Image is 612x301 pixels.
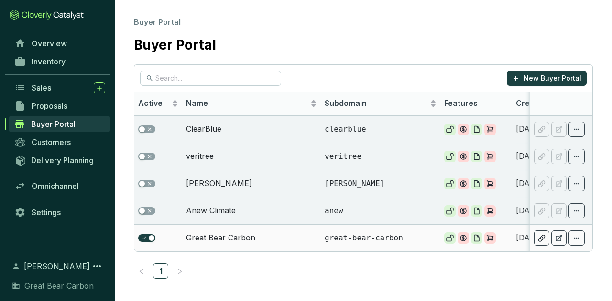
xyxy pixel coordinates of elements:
span: Delivery Planning [31,156,94,165]
td: [DATE] 3:04pm [512,115,608,143]
td: [DATE] 3:01pm [512,143,608,170]
td: Great Bear Carbon [182,224,321,251]
span: Omnichannel [32,181,79,191]
td: [DATE] 2:19pm [512,197,608,224]
span: right [176,268,183,275]
p: [PERSON_NAME] [325,178,437,189]
li: Previous Page [134,263,149,279]
p: great-bear-carbon [325,233,437,243]
th: Name [182,92,321,115]
button: New Buyer Portal [507,71,587,86]
th: Features [440,92,512,115]
span: Created [516,98,595,109]
button: left [134,263,149,279]
span: Subdomain [325,98,428,109]
input: Search... [155,73,267,83]
span: Customers [32,137,71,147]
th: Subdomain [321,92,440,115]
td: [DATE] 2:46pm [512,170,608,197]
a: Omnichannel [10,178,110,194]
a: Inventory [10,53,110,70]
th: Created [512,92,608,115]
td: ClearBlue [182,115,321,143]
a: Overview [10,35,110,52]
a: Buyer Portal [9,116,110,132]
th: Active [134,92,182,115]
td: Anew Climate [182,197,321,224]
span: Buyer Portal [31,119,76,129]
span: Proposals [32,101,67,111]
a: Customers [10,134,110,150]
span: Sales [32,83,51,93]
td: veritree [182,143,321,170]
p: veritree [325,151,437,162]
span: Settings [32,208,61,217]
span: [PERSON_NAME] [24,260,90,272]
p: clearblue [325,124,437,135]
h1: Buyer Portal [134,37,216,53]
span: Buyer Portal [134,17,181,27]
button: right [172,263,187,279]
p: New Buyer Portal [524,73,581,83]
span: left [138,268,145,275]
span: Active [138,98,170,109]
a: Sales [10,80,110,96]
p: anew [325,206,437,216]
a: Delivery Planning [10,152,110,168]
span: Great Bear Carbon [24,280,94,291]
span: Inventory [32,57,66,66]
td: [PERSON_NAME] [182,170,321,197]
td: [DATE] 6:45pm [512,224,608,251]
a: 1 [153,264,168,278]
a: Proposals [10,98,110,114]
span: Overview [32,39,67,48]
a: Settings [10,204,110,220]
li: Next Page [172,263,187,279]
span: Name [186,98,308,109]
